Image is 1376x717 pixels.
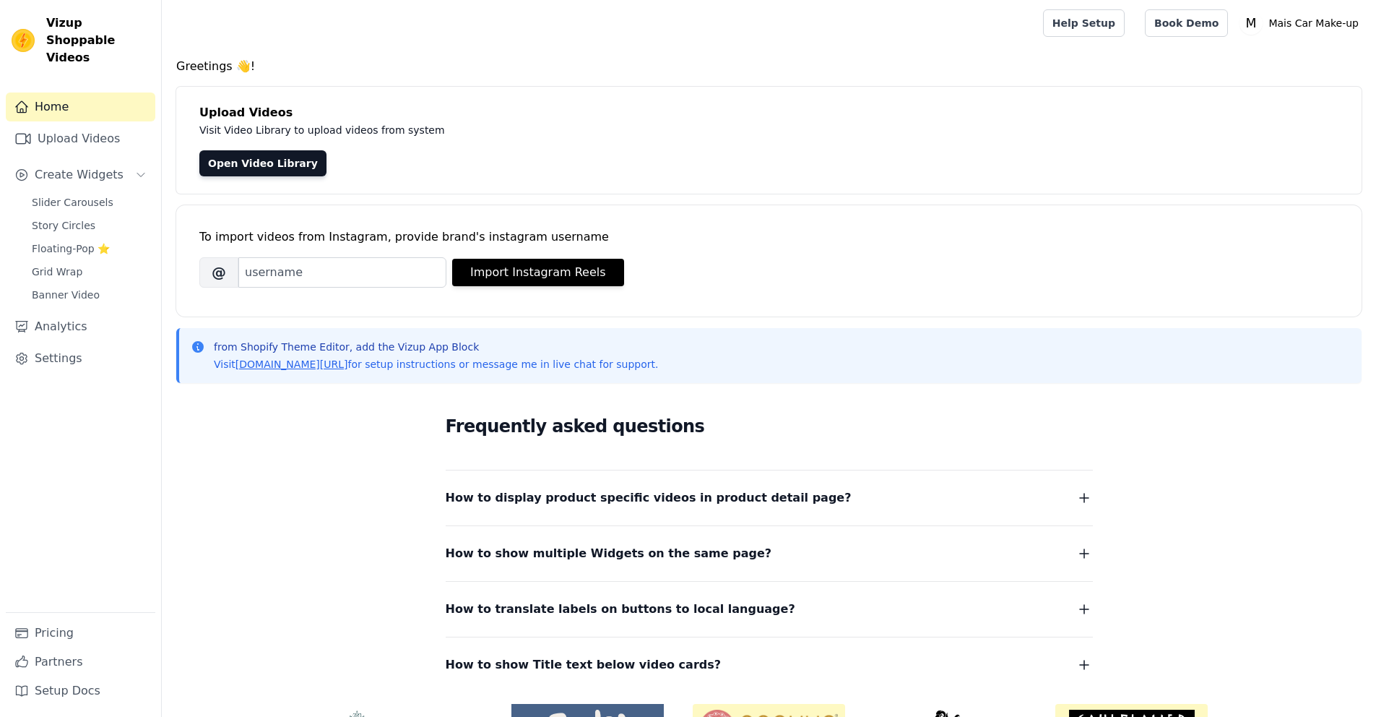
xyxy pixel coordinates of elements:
[6,344,155,373] a: Settings
[199,257,238,288] span: @
[23,239,155,259] a: Floating-Pop ⭐
[6,160,155,189] button: Create Widgets
[1145,9,1228,37] a: Book Demo
[446,655,1093,675] button: How to show Title text below video cards?
[446,655,722,675] span: How to show Title text below video cards?
[6,648,155,677] a: Partners
[446,412,1093,441] h2: Frequently asked questions
[1043,9,1125,37] a: Help Setup
[32,195,113,210] span: Slider Carousels
[235,358,348,370] a: [DOMAIN_NAME][URL]
[446,544,1093,564] button: How to show multiple Widgets on the same page?
[32,265,82,279] span: Grid Wrap
[199,121,847,139] p: Visit Video Library to upload videos from system
[446,488,852,508] span: How to display product specific videos in product detail page?
[446,488,1093,508] button: How to display product specific videos in product detail page?
[23,262,155,282] a: Grid Wrap
[46,14,150,66] span: Vizup Shoppable Videos
[23,215,155,236] a: Story Circles
[452,259,624,286] button: Import Instagram Reels
[446,599,1093,619] button: How to translate labels on buttons to local language?
[1263,10,1364,36] p: Mais Car Make-up
[199,150,326,176] a: Open Video Library
[214,340,658,354] p: from Shopify Theme Editor, add the Vizup App Block
[35,166,124,184] span: Create Widgets
[23,192,155,212] a: Slider Carousels
[214,357,658,372] p: Visit for setup instructions or message me in live chat for support.
[6,124,155,153] a: Upload Videos
[12,29,35,52] img: Vizup
[6,312,155,341] a: Analytics
[446,544,772,564] span: How to show multiple Widgets on the same page?
[6,677,155,705] a: Setup Docs
[199,104,1338,121] h4: Upload Videos
[23,285,155,305] a: Banner Video
[32,218,95,233] span: Story Circles
[1246,16,1257,30] text: M
[32,288,100,302] span: Banner Video
[176,58,1362,75] h4: Greetings 👋!
[6,93,155,121] a: Home
[32,241,110,256] span: Floating-Pop ⭐
[6,619,155,648] a: Pricing
[199,228,1338,246] div: To import videos from Instagram, provide brand's instagram username
[1239,10,1364,36] button: M Mais Car Make-up
[238,257,446,288] input: username
[446,599,795,619] span: How to translate labels on buttons to local language?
